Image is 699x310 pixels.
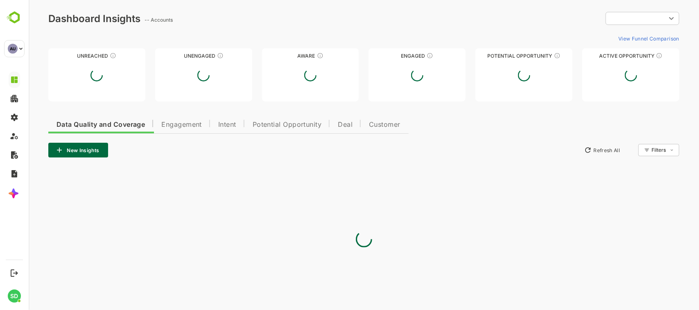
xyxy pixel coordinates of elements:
span: Intent [190,121,208,128]
div: Filters [622,143,651,157]
div: Aware [233,53,330,59]
div: SD [8,290,21,303]
div: Unengaged [127,53,224,59]
div: These accounts have not been engaged with for a defined time period [81,52,88,59]
div: Unreached [20,53,117,59]
div: These accounts have not shown enough engagement and need nurturing [188,52,195,59]
ag: -- Accounts [116,17,147,23]
div: These accounts are MQAs and can be passed on to Inside Sales [525,52,532,59]
div: These accounts have just entered the buying cycle and need further nurturing [288,52,295,59]
div: Engaged [340,53,437,59]
div: Active Opportunity [554,53,651,59]
span: Potential Opportunity [224,121,293,128]
span: Engagement [133,121,173,128]
img: BambooboxLogoMark.f1c84d78b4c51b1a7b5f700c9845e183.svg [4,10,25,25]
span: Data Quality and Coverage [28,121,116,128]
div: ​ [577,11,651,26]
div: These accounts have open opportunities which might be at any of the Sales Stages [627,52,634,59]
div: Filters [623,147,638,153]
div: AU [8,44,18,54]
div: Dashboard Insights [20,13,112,25]
span: Customer [340,121,372,128]
button: Logout [9,267,20,279]
span: Deal [309,121,324,128]
button: Refresh All [552,144,595,157]
div: These accounts are warm, further nurturing would qualify them to MQAs [398,52,405,59]
div: Potential Opportunity [447,53,544,59]
button: New Insights [20,143,79,157]
button: View Funnel Comparison [586,32,651,45]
